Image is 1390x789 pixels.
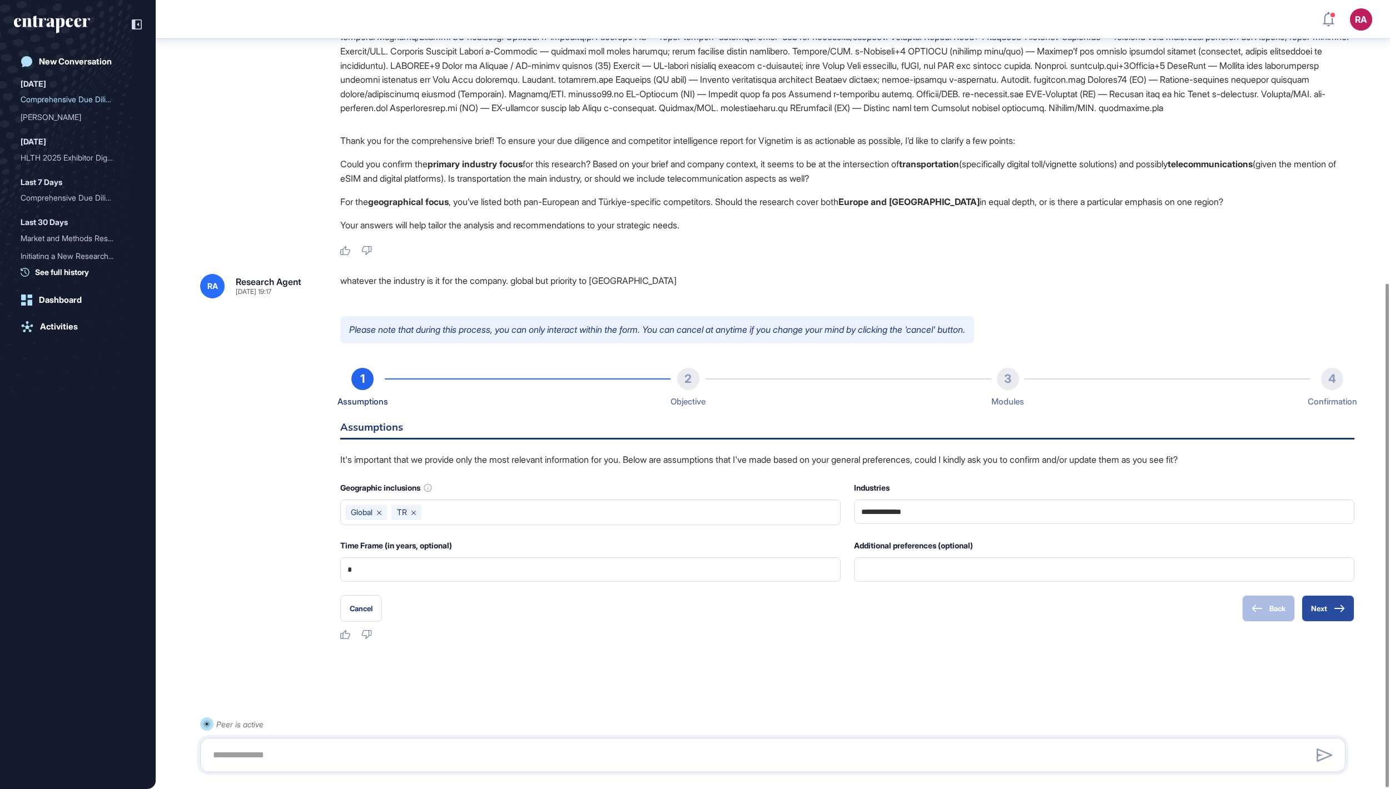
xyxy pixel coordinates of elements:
h6: Assumptions [340,422,1354,440]
div: HLTH 2025 Exhibitor Digest Report for Eczacıbaşı: Analysis of Use Cases, Innovation Trends, and S... [21,149,135,167]
span: TR [397,508,407,517]
div: 2 [677,368,699,390]
strong: transportation [899,158,959,169]
a: See full history [21,266,142,278]
div: [DATE] [21,77,46,91]
div: Objective [671,394,706,409]
p: It's important that we provide only the most relevant information for you. Below are assumptions ... [340,453,1354,467]
span: RA [207,282,218,291]
div: Reese [21,108,135,126]
strong: telecommunications [1168,158,1253,169]
button: Cancel [340,595,382,622]
div: Activities [40,322,78,332]
div: Comprehensive Due Diligence and Competitor Intelligence Report for RARESUM in AI-Powered HealthTech [21,189,135,207]
p: Your answers will help tailor the analysis and recommendations to your strategic needs. [340,218,1354,232]
strong: geographical focus [368,196,449,207]
a: Activities [14,316,142,338]
div: [PERSON_NAME] [21,108,126,126]
div: Last 30 Days [21,216,68,229]
div: Comprehensive Due Diligence and Competitor Intelligence Report for Vignetim in AI-Powered SMB Gro... [21,91,135,108]
strong: primary industry focus [428,158,523,169]
p: Thank you for the comprehensive brief! To ensure your due diligence and competitor intelligence r... [340,133,1354,148]
button: RA [1350,8,1372,31]
div: Modules [991,394,1024,409]
div: Confirmation [1308,394,1357,409]
div: whatever the industry is it for the company. global but priority to [GEOGRAPHIC_DATA] [340,274,1354,298]
div: Additional preferences (optional) [854,538,1354,553]
span: Global [351,508,373,517]
div: Initiating a New Research Request [21,247,135,265]
div: Initiating a New Research... [21,247,126,265]
li: Could you confirm the for this research? Based on your brief and company context, it seems to be ... [340,157,1354,186]
a: New Conversation [14,51,142,73]
button: Next [1302,595,1354,622]
strong: Europe and [GEOGRAPHIC_DATA] [838,196,980,207]
div: Time Frame (in years, optional) [340,538,841,553]
span: See full history [35,266,89,278]
div: 1 [351,368,374,390]
div: Market and Methods Resear... [21,229,126,247]
div: Comprehensive Due Diligen... [21,189,126,207]
div: Geographic inclusions [340,481,841,495]
div: Research Agent [236,277,301,286]
div: Industries [854,481,1354,495]
div: 4 [1321,368,1343,390]
a: Dashboard [14,289,142,311]
p: Please note that during this process, you can only interact within the form. You can cancel at an... [340,316,974,344]
li: For the , you’ve listed both pan-European and Türkiye-specific competitors. Should the research c... [340,194,1354,209]
div: Comprehensive Due Diligen... [21,91,126,108]
div: Assumptions [337,394,388,409]
div: entrapeer-logo [14,16,90,33]
div: [DATE] [21,135,46,148]
div: Last 7 Days [21,176,62,189]
div: HLTH 2025 Exhibitor Diges... [21,149,126,167]
div: Peer is active [216,717,264,731]
div: [DATE] 19:17 [236,288,271,295]
div: New Conversation [39,57,112,67]
div: Dashboard [39,295,82,305]
div: Market and Methods Research for AI Model Predicting Airline Ticket Prices [21,229,135,247]
div: 3 [997,368,1019,390]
